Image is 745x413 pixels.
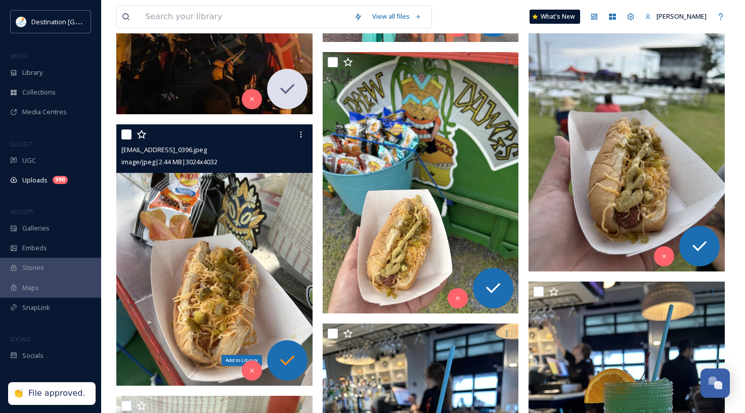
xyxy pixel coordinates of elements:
span: Library [22,68,42,77]
button: Open Chat [700,369,730,398]
a: What's New [530,10,580,24]
div: 👏 [13,388,23,399]
span: MEDIA [10,52,28,60]
span: WIDGETS [10,208,33,215]
span: [PERSON_NAME] [656,12,707,21]
div: 990 [53,176,68,184]
input: Search your library [140,6,349,28]
img: ext_1750873661.025493_Social@destinationpanamacity.com-IMG_0402.jpeg [323,52,519,313]
span: COLLECT [10,140,32,148]
span: Embeds [22,243,47,253]
span: SOCIALS [10,335,30,343]
img: ext_1750873661.155929_Social@destinationpanamacity.com-IMG_0396.jpeg [116,124,313,386]
span: Destination [GEOGRAPHIC_DATA] [31,17,132,26]
img: download.png [16,17,26,27]
span: SnapLink [22,303,50,312]
span: image/jpeg | 2.44 MB | 3024 x 4032 [121,157,217,166]
div: Add to Library [222,355,262,366]
span: Media Centres [22,107,67,117]
span: Uploads [22,175,48,185]
span: Galleries [22,223,50,233]
div: File approved. [28,388,85,399]
span: Stories [22,263,44,272]
span: Maps [22,283,39,293]
a: [PERSON_NAME] [640,7,712,26]
img: ext_1750873660.737324_Social@destinationpanamacity.com-IMG_0399.jpeg [529,10,725,271]
a: View all files [367,7,426,26]
span: Collections [22,87,56,97]
span: [EMAIL_ADDRESS]_0396.jpeg [121,145,207,154]
span: Socials [22,351,43,360]
span: UGC [22,156,36,165]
